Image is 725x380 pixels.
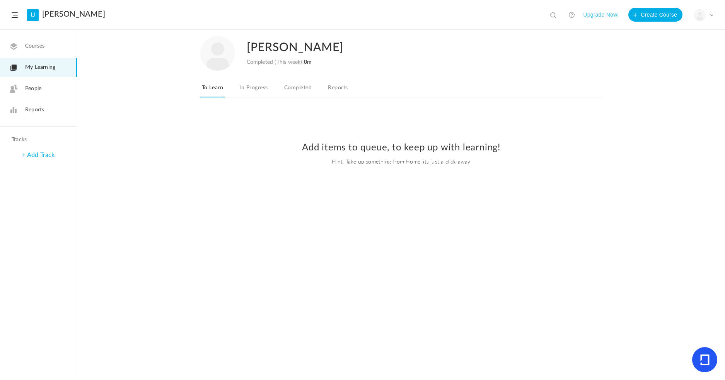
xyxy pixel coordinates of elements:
[628,8,682,22] button: Create Course
[27,9,39,21] a: U
[247,36,568,59] h2: [PERSON_NAME]
[200,83,225,97] a: To Learn
[12,136,63,143] h4: Tracks
[326,83,349,97] a: Reports
[238,83,269,97] a: In Progress
[583,8,619,22] button: Upgrade Now!
[25,85,41,93] span: People
[694,10,705,20] img: user-image.png
[85,157,717,165] span: Hint: Take up something from Home, its just a click away
[25,63,55,72] span: My Learning
[283,83,313,97] a: Completed
[25,42,44,50] span: Courses
[22,152,55,158] a: + Add Track
[304,60,312,65] span: 0m
[25,106,44,114] span: Reports
[200,36,235,71] img: user-image.png
[42,10,105,19] a: [PERSON_NAME]
[85,142,717,153] h2: Add items to queue, to keep up with learning!
[247,59,312,66] div: Completed (This week):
